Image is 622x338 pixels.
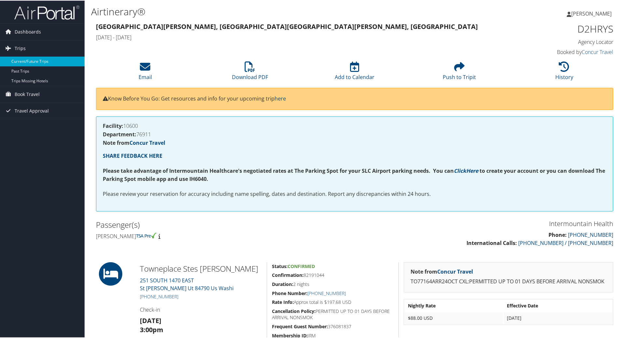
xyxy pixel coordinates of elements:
[518,239,613,246] a: [PHONE_NUMBER] / [PHONE_NUMBER]
[437,267,473,275] a: Concur Travel
[96,232,350,239] h4: [PERSON_NAME]
[103,131,606,136] h4: 76911
[307,290,346,296] a: [PHONE_NUMBER]
[14,4,79,20] img: airportal-logo.png
[91,4,442,18] h1: Airtinerary®
[568,231,613,238] a: [PHONE_NUMBER]
[103,189,606,198] p: Please review your reservation for accuracy including name spelling, dates and destination. Repor...
[272,280,293,287] strong: Duration:
[443,64,476,80] a: Push to Tripit
[140,276,234,291] a: 251 SOUTH 1470 EASTSt [PERSON_NAME] Ut 84790 Us Washi
[272,307,394,320] h5: PERMITTED UP TO 01 DAYS BEFORE ARRIVAL NONSMOK
[405,299,503,311] th: Nightly Rate
[491,21,613,35] h1: D2HRYS
[466,239,517,246] strong: International Calls:
[96,21,478,30] strong: [GEOGRAPHIC_DATA][PERSON_NAME], [GEOGRAPHIC_DATA] [GEOGRAPHIC_DATA][PERSON_NAME], [GEOGRAPHIC_DATA]
[411,277,606,285] p: TO77164ARR24OCT CXL:PERMITTED UP TO 01 DAYS BEFORE ARRIVAL NONSMOK
[548,231,567,238] strong: Phone:
[103,94,606,102] p: Know Before You Go: Get resources and info for your upcoming trip
[491,48,613,55] h4: Booked by
[272,307,316,314] strong: Cancellation Policy:
[466,167,478,174] a: Here
[275,94,286,101] a: here
[504,312,612,323] td: [DATE]
[272,323,328,329] strong: Frequent Guest Number:
[136,232,157,238] img: tsa-precheck.png
[272,298,394,305] h5: Approx total is $197.68 USD
[571,9,612,17] span: [PERSON_NAME]
[15,102,49,118] span: Travel Approval
[103,139,165,146] strong: Note from
[139,64,152,80] a: Email
[140,325,163,333] strong: 3:00pm
[103,122,123,129] strong: Facility:
[15,23,41,39] span: Dashboards
[96,33,481,40] h4: [DATE] - [DATE]
[103,167,454,174] strong: Please take advantage of Intermountain Healthcare's negotiated rates at The Parking Spot for your...
[582,48,613,55] a: Concur Travel
[140,293,178,299] a: [PHONE_NUMBER]
[272,280,394,287] h5: 2 nights
[272,290,307,296] strong: Phone Number:
[96,219,350,230] h2: Passenger(s)
[405,312,503,323] td: $88.00 USD
[272,323,394,329] h5: 376081837
[232,64,268,80] a: Download PDF
[140,316,161,324] strong: [DATE]
[272,332,308,338] strong: Membership ID:
[15,40,26,56] span: Trips
[272,271,394,278] h5: 82191044
[359,219,613,228] h3: Intermountain Health
[140,305,262,313] h4: Check-in
[504,299,612,311] th: Effective Date
[129,139,165,146] a: Concur Travel
[272,298,294,304] strong: Rate Info:
[140,263,262,274] h2: Towneplace Stes [PERSON_NAME]
[103,130,136,137] strong: Department:
[15,86,40,102] span: Book Travel
[411,267,473,275] strong: Note from
[272,263,288,269] strong: Status:
[272,271,304,277] strong: Confirmation:
[103,152,162,159] a: SHARE FEEDBACK HERE
[567,3,618,23] a: [PERSON_NAME]
[555,64,573,80] a: History
[103,123,606,128] h4: 10600
[454,167,466,174] a: Click
[288,263,315,269] span: Confirmed
[491,38,613,45] h4: Agency Locator
[335,64,374,80] a: Add to Calendar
